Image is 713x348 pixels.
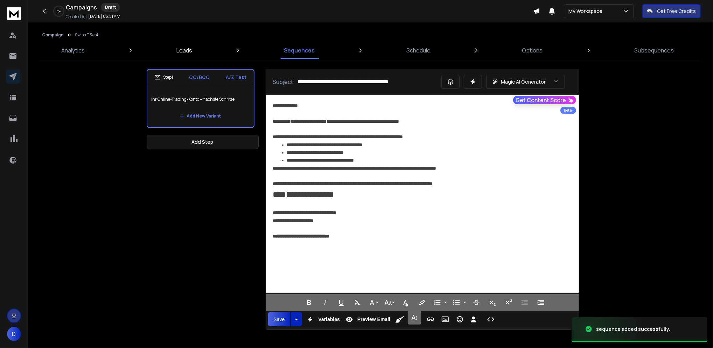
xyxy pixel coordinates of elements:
[502,296,515,310] button: Superscript
[302,296,316,310] button: Bold (Ctrl+B)
[462,296,468,310] button: Unordered List
[560,107,576,114] div: Beta
[147,69,254,128] li: Step1CC/BCCA/Z TestIhr Online-Trading-Konto – nächste SchritteAdd New Variant
[88,14,120,19] p: [DATE] 05:51 AM
[174,109,227,123] button: Add New Variant
[406,46,431,55] p: Schedule
[657,8,696,15] p: Get Free Credits
[317,317,341,322] span: Variables
[42,32,64,38] button: Campaign
[7,327,21,341] button: D
[596,326,670,333] div: sequence added successfully.
[226,74,247,81] p: A/Z Test
[172,42,196,59] a: Leads
[284,46,315,55] p: Sequences
[147,135,259,149] button: Add Step
[154,74,173,80] div: Step 1
[57,9,61,13] p: 0 %
[501,78,546,85] p: Magic AI Generator
[101,3,120,12] div: Draft
[486,296,499,310] button: Subscript
[66,3,97,12] h1: Campaigns
[176,46,192,55] p: Leads
[343,312,392,326] button: Preview Email
[152,90,250,109] p: Ihr Online-Trading-Konto – nächste Schritte
[522,46,543,55] p: Options
[642,4,701,18] button: Get Free Credits
[66,14,87,20] p: Created At:
[61,46,85,55] p: Analytics
[630,42,678,59] a: Subsequences
[268,312,291,326] button: Save
[635,46,674,55] p: Subsequences
[303,312,341,326] button: Variables
[486,75,565,89] button: Magic AI Generator
[273,78,295,86] p: Subject:
[513,96,576,104] button: Get Content Score
[402,42,435,59] a: Schedule
[534,296,547,310] button: Increase Indent (Ctrl+])
[75,32,98,38] p: Swiss T3est
[280,42,319,59] a: Sequences
[57,42,89,59] a: Analytics
[356,317,392,322] span: Preview Email
[518,42,547,59] a: Options
[189,74,210,81] p: CC/BCC
[470,296,483,310] button: Strikethrough (Ctrl+S)
[518,296,531,310] button: Decrease Indent (Ctrl+[)
[7,7,21,20] img: logo
[568,8,605,15] p: My Workspace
